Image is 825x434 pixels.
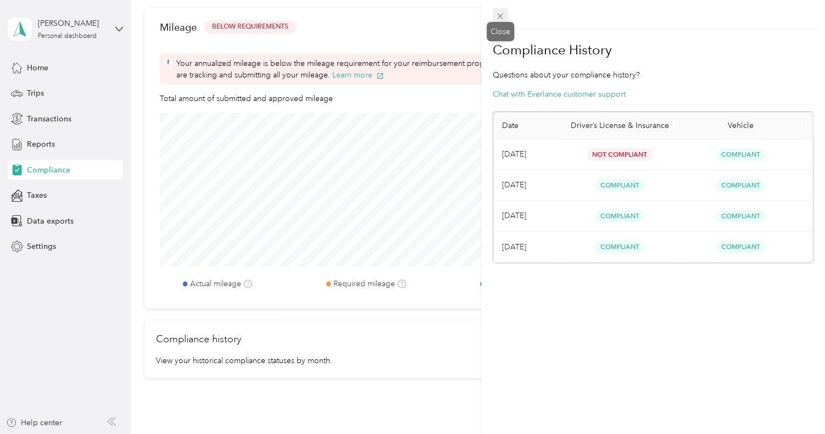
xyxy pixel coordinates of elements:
[559,112,680,140] th: Driver’s License & Insurance
[594,179,645,192] span: Compliant
[715,241,766,253] span: Compliant
[493,170,559,201] td: Sep 2025
[594,210,645,222] span: Compliant
[493,37,813,63] h1: Compliance History
[493,140,559,170] td: Oct 2025
[493,112,559,140] th: Date
[715,179,766,192] span: Compliant
[493,232,559,263] td: Jul 2025
[715,148,766,161] span: Compliant
[487,22,514,41] div: Close
[680,112,801,140] th: Vehicle
[763,372,825,434] iframe: Everlance-gr Chat Button Frame
[493,69,813,81] p: Questions about your compliance history?
[493,201,559,232] td: Aug 2025
[587,148,653,161] span: Not Compliant
[715,210,766,222] span: Compliant
[594,241,645,253] span: Compliant
[493,88,626,100] button: Chat with Everlance customer support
